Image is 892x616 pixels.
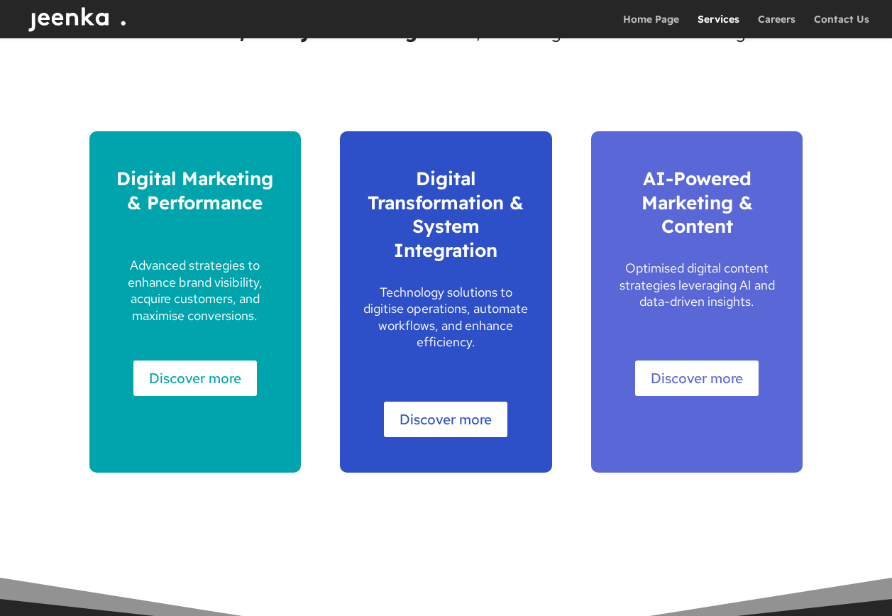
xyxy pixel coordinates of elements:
p: Technology solutions to digitise operations, automate workflows, and enhance efficiency. [361,284,530,351]
p: Advanced strategies to enhance brand visibility, acquire customers, and maximise conversions. [111,257,280,324]
a: Careers [758,14,795,38]
a: Home Page [623,14,679,38]
a: Services [698,14,739,38]
span: Digital Transformation & System Integration [368,167,524,262]
a: Discover more [133,361,257,396]
span: AI-Powered Marketing & Content [642,167,753,238]
span: Digital Marketing & Performance [116,167,273,214]
p: Optimised digital content strategies leveraging AI and data-driven insights. [612,260,781,309]
a: Discover more [384,402,507,437]
a: Discover more [635,361,759,396]
a: Contact Us [814,14,869,38]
